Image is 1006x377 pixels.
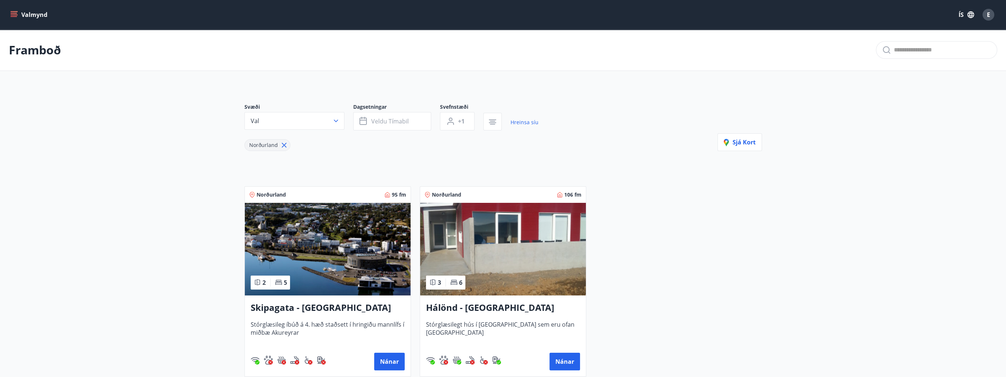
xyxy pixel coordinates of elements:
[459,279,462,287] span: 6
[304,356,312,365] div: Aðgengi fyrir hjólastól
[244,139,290,151] div: Norðurland
[264,356,273,365] img: pxcaIm5dSOV3FS4whs1soiYWTwFQvksT25a9J10C.svg
[717,133,762,151] button: Sjá kort
[426,356,435,365] div: Þráðlaust net
[277,356,286,365] div: Heitur pottur
[251,117,259,125] span: Val
[251,301,405,315] h3: Skipagata - [GEOGRAPHIC_DATA]
[432,191,461,198] span: Norðurland
[452,356,461,365] div: Heitur pottur
[304,356,312,365] img: 8IYIKVZQyRlUC6HQIIUSdjpPGRncJsz2RzLgWvp4.svg
[371,117,409,125] span: Veldu tímabil
[317,356,326,365] div: Hleðslustöð fyrir rafbíla
[466,356,475,365] img: QNIUl6Cv9L9rHgMXwuzGLuiJOj7RKqxk9mBFPqjq.svg
[353,112,431,130] button: Veldu tímabil
[420,203,586,295] img: Paella dish
[290,356,299,365] div: Reykingar / Vape
[262,279,266,287] span: 2
[439,356,448,365] div: Gæludýr
[251,320,405,345] span: Stórglæsileg íbúð á 4. hæð staðsett í hringiðu mannlífs í miðbæ Akureyrar
[290,356,299,365] img: QNIUl6Cv9L9rHgMXwuzGLuiJOj7RKqxk9mBFPqjq.svg
[458,117,465,125] span: +1
[479,356,488,365] div: Aðgengi fyrir hjólastól
[244,112,344,130] button: Val
[439,356,448,365] img: pxcaIm5dSOV3FS4whs1soiYWTwFQvksT25a9J10C.svg
[440,112,475,130] button: +1
[438,279,441,287] span: 3
[251,356,259,365] img: HJRyFFsYp6qjeUYhR4dAD8CaCEsnIFYZ05miwXoh.svg
[452,356,461,365] img: h89QDIuHlAdpqTriuIvuEWkTH976fOgBEOOeu1mi.svg
[511,114,538,130] a: Hreinsa síu
[249,141,278,148] span: Norðurland
[549,353,580,370] button: Nánar
[980,6,997,24] button: E
[466,356,475,365] div: Reykingar / Vape
[492,356,501,365] img: nH7E6Gw2rvWFb8XaSdRp44dhkQaj4PJkOoRYItBQ.svg
[374,353,405,370] button: Nánar
[426,356,435,365] img: HJRyFFsYp6qjeUYhR4dAD8CaCEsnIFYZ05miwXoh.svg
[492,356,501,365] div: Hleðslustöð fyrir rafbíla
[724,138,756,146] span: Sjá kort
[9,42,61,58] p: Framboð
[426,301,580,315] h3: Hálönd - [GEOGRAPHIC_DATA]
[987,11,990,19] span: E
[353,103,440,112] span: Dagsetningar
[284,279,287,287] span: 5
[264,356,273,365] div: Gæludýr
[245,203,411,295] img: Paella dish
[9,8,50,21] button: menu
[257,191,286,198] span: Norðurland
[392,191,406,198] span: 95 fm
[440,103,483,112] span: Svefnstæði
[564,191,581,198] span: 106 fm
[251,356,259,365] div: Þráðlaust net
[244,103,353,112] span: Svæði
[955,8,978,21] button: ÍS
[277,356,286,365] img: h89QDIuHlAdpqTriuIvuEWkTH976fOgBEOOeu1mi.svg
[317,356,326,365] img: nH7E6Gw2rvWFb8XaSdRp44dhkQaj4PJkOoRYItBQ.svg
[426,320,580,345] span: Stórglæsilegt hús í [GEOGRAPHIC_DATA] sem eru ofan [GEOGRAPHIC_DATA]
[479,356,488,365] img: 8IYIKVZQyRlUC6HQIIUSdjpPGRncJsz2RzLgWvp4.svg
